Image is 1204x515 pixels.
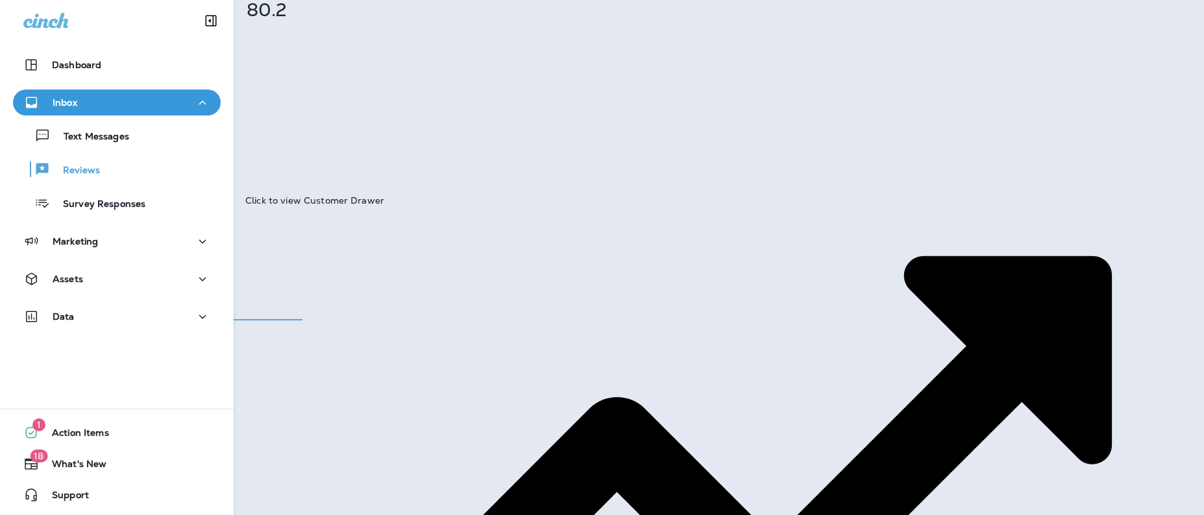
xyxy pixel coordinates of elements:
[13,156,221,183] button: Reviews
[13,90,221,115] button: Inbox
[13,52,221,78] button: Dashboard
[193,8,229,34] button: Collapse Sidebar
[245,195,384,206] div: Click to view Customer Drawer
[13,228,221,254] button: Marketing
[51,131,129,143] p: Text Messages
[50,165,100,177] p: Reviews
[53,97,77,108] p: Inbox
[247,5,1191,15] h1: 80.2
[13,482,221,508] button: Support
[53,311,75,322] p: Data
[13,189,221,217] button: Survey Responses
[13,266,221,292] button: Assets
[13,451,221,477] button: 18What's New
[52,60,101,70] p: Dashboard
[39,427,109,443] span: Action Items
[53,274,83,284] p: Assets
[13,304,221,329] button: Data
[53,236,98,246] p: Marketing
[30,449,47,462] span: 18
[13,420,221,446] button: 1Action Items
[13,122,221,149] button: Text Messages
[32,418,45,431] span: 1
[39,459,106,474] span: What's New
[50,198,145,211] p: Survey Responses
[39,490,89,505] span: Support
